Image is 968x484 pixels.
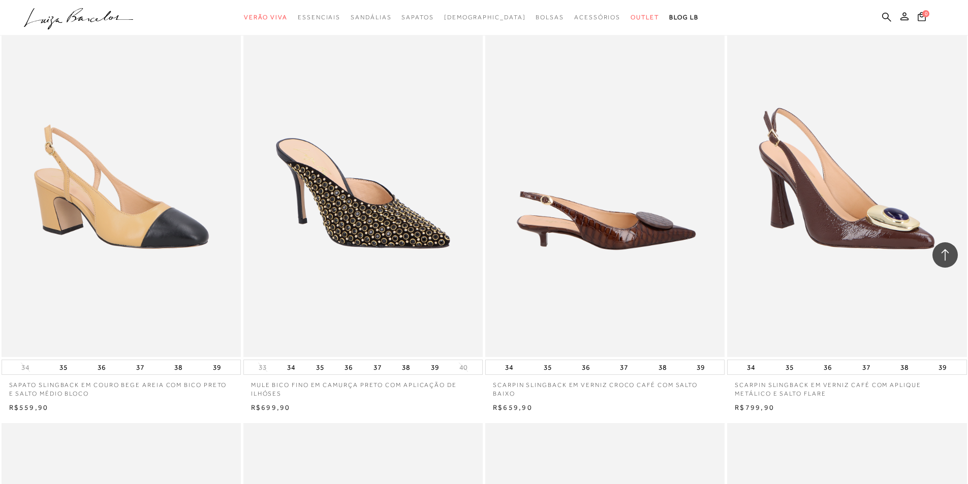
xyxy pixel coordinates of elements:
[859,360,873,374] button: 37
[493,403,533,411] span: R$659,90
[298,8,340,27] a: categoryNavScreenReaderText
[574,8,620,27] a: categoryNavScreenReaderText
[502,360,516,374] button: 34
[631,8,659,27] a: categoryNavScreenReaderText
[735,403,774,411] span: R$799,90
[631,14,659,21] span: Outlet
[95,360,109,374] button: 36
[18,363,33,372] button: 34
[655,360,670,374] button: 38
[256,363,270,372] button: 33
[694,360,708,374] button: 39
[298,14,340,21] span: Essenciais
[444,8,526,27] a: noSubCategoriesText
[351,8,391,27] a: categoryNavScreenReaderText
[922,10,929,17] span: 0
[617,360,631,374] button: 37
[541,360,555,374] button: 35
[783,360,797,374] button: 35
[244,14,288,21] span: Verão Viva
[579,360,593,374] button: 36
[244,8,288,27] a: categoryNavScreenReaderText
[9,403,49,411] span: R$559,90
[536,8,564,27] a: categoryNavScreenReaderText
[171,360,185,374] button: 38
[210,360,224,374] button: 39
[897,360,912,374] button: 38
[485,375,725,398] a: SCARPIN SLINGBACK EM VERNIZ CROCO CAFÉ COM SALTO BAIXO
[744,360,758,374] button: 34
[341,360,356,374] button: 36
[401,14,433,21] span: Sapatos
[351,14,391,21] span: Sandálias
[56,360,71,374] button: 35
[444,14,526,21] span: [DEMOGRAPHIC_DATA]
[2,375,241,398] a: SAPATO SLINGBACK EM COURO BEGE AREIA COM BICO PRETO E SALTO MÉDIO BLOCO
[915,11,929,25] button: 0
[313,360,327,374] button: 35
[284,360,298,374] button: 34
[399,360,413,374] button: 38
[133,360,147,374] button: 37
[456,363,471,372] button: 40
[727,375,966,398] a: SCARPIN SLINGBACK EM VERNIZ CAFÉ COM APLIQUE METÁLICO E SALTO FLARE
[251,403,291,411] span: R$699,90
[821,360,835,374] button: 36
[935,360,950,374] button: 39
[428,360,442,374] button: 39
[574,14,620,21] span: Acessórios
[401,8,433,27] a: categoryNavScreenReaderText
[370,360,385,374] button: 37
[243,375,483,398] a: MULE BICO FINO EM CAMURÇA PRETO COM APLICAÇÃO DE ILHÓSES
[536,14,564,21] span: Bolsas
[669,8,699,27] a: BLOG LB
[669,14,699,21] span: BLOG LB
